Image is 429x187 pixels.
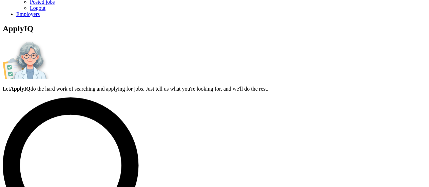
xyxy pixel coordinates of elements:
[3,86,426,92] p: Let do the hard work of searching and applying for jobs. Just tell us what you're looking for, an...
[3,24,426,33] h1: ApplyIQ
[30,5,45,11] a: Logout
[10,86,30,92] strong: ApplyIQ
[16,11,40,17] a: Employers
